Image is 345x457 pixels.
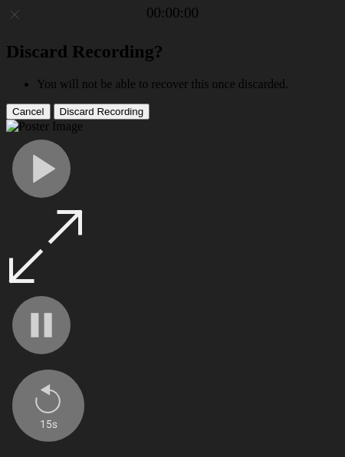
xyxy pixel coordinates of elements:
img: Poster Image [6,120,83,133]
h2: Discard Recording? [6,41,339,62]
a: 00:00:00 [146,5,199,21]
li: You will not be able to recover this once discarded. [37,77,339,91]
button: Discard Recording [54,104,150,120]
button: Cancel [6,104,51,120]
